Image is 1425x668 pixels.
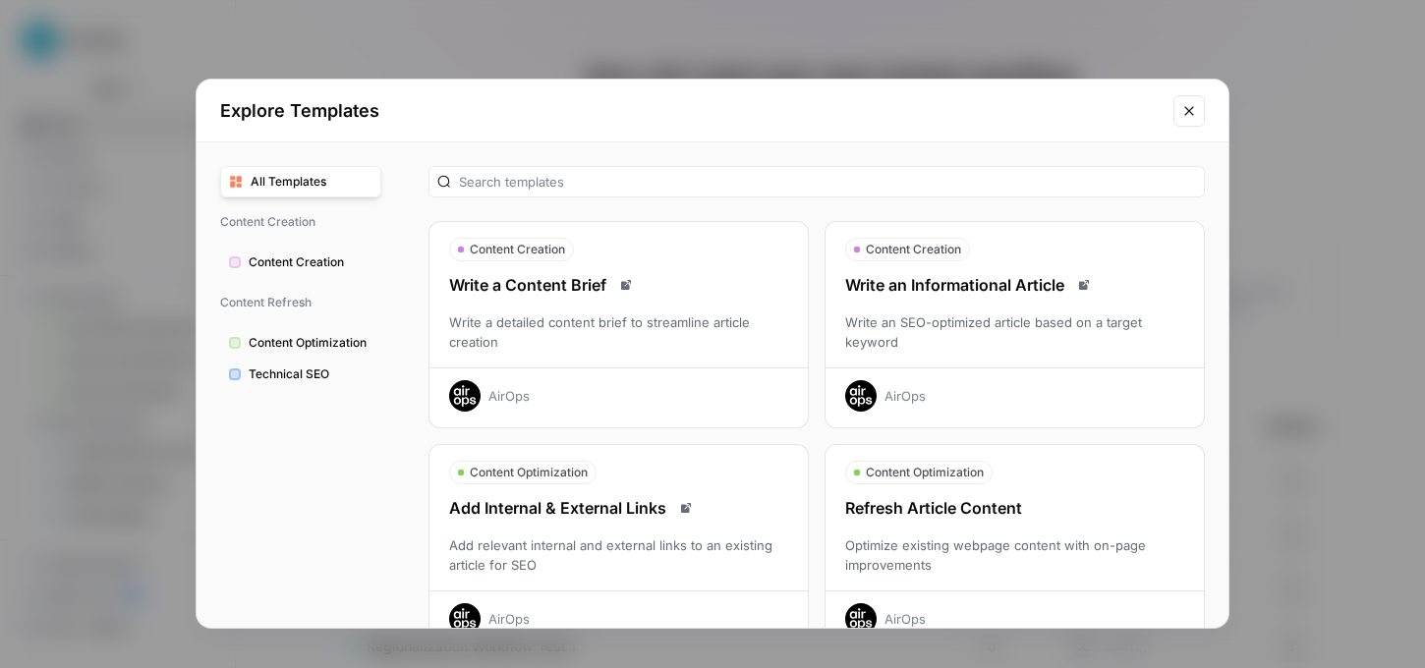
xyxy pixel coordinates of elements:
[866,464,984,481] span: Content Optimization
[220,286,381,319] span: Content Refresh
[249,253,372,271] span: Content Creation
[220,359,381,390] button: Technical SEO
[429,496,808,520] div: Add Internal & External Links
[825,444,1205,651] button: Content OptimizationRefresh Article ContentOptimize existing webpage content with on-page improve...
[220,327,381,359] button: Content Optimization
[220,166,381,197] button: All Templates
[428,444,809,651] button: Content OptimizationAdd Internal & External LinksRead docsAdd relevant internal and external link...
[470,241,565,258] span: Content Creation
[488,386,530,406] div: AirOps
[614,273,638,297] a: Read docs
[459,172,1196,192] input: Search templates
[428,221,809,428] button: Content CreationWrite a Content BriefRead docsWrite a detailed content brief to streamline articl...
[884,609,926,629] div: AirOps
[429,535,808,575] div: Add relevant internal and external links to an existing article for SEO
[826,535,1204,575] div: Optimize existing webpage content with on-page improvements
[251,173,372,191] span: All Templates
[429,273,808,297] div: Write a Content Brief
[249,334,372,352] span: Content Optimization
[866,241,961,258] span: Content Creation
[220,247,381,278] button: Content Creation
[826,273,1204,297] div: Write an Informational Article
[220,205,381,239] span: Content Creation
[674,496,698,520] a: Read docs
[1173,95,1205,127] button: Close modal
[825,221,1205,428] button: Content CreationWrite an Informational ArticleRead docsWrite an SEO-optimized article based on a ...
[249,365,372,383] span: Technical SEO
[220,97,1162,125] h2: Explore Templates
[488,609,530,629] div: AirOps
[429,312,808,352] div: Write a detailed content brief to streamline article creation
[470,464,588,481] span: Content Optimization
[826,496,1204,520] div: Refresh Article Content
[826,312,1204,352] div: Write an SEO-optimized article based on a target keyword
[1072,273,1096,297] a: Read docs
[884,386,926,406] div: AirOps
